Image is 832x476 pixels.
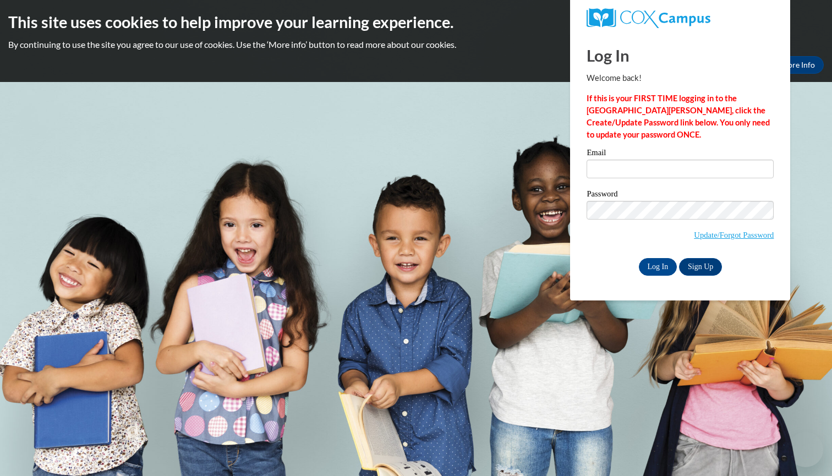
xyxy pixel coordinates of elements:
[8,11,824,33] h2: This site uses cookies to help improve your learning experience.
[679,258,722,276] a: Sign Up
[587,8,774,28] a: COX Campus
[639,258,677,276] input: Log In
[587,149,774,160] label: Email
[587,190,774,201] label: Password
[587,94,770,139] strong: If this is your FIRST TIME logging in to the [GEOGRAPHIC_DATA][PERSON_NAME], click the Create/Upd...
[587,72,774,84] p: Welcome back!
[587,44,774,67] h1: Log In
[694,231,774,239] a: Update/Forgot Password
[8,39,824,51] p: By continuing to use the site you agree to our use of cookies. Use the ‘More info’ button to read...
[772,56,824,74] a: More Info
[788,432,823,467] iframe: Button to launch messaging window
[587,8,710,28] img: COX Campus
